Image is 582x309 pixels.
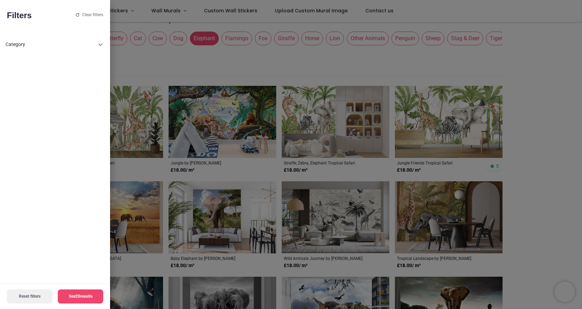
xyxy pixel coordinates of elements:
[58,289,103,304] button: See20results
[6,41,96,48] div: Category
[7,10,32,21] h2: Filters
[7,289,52,304] button: Reset filters
[6,36,105,53] div: Category
[554,282,575,302] iframe: Brevo live chat
[76,12,103,17] button: Clear filters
